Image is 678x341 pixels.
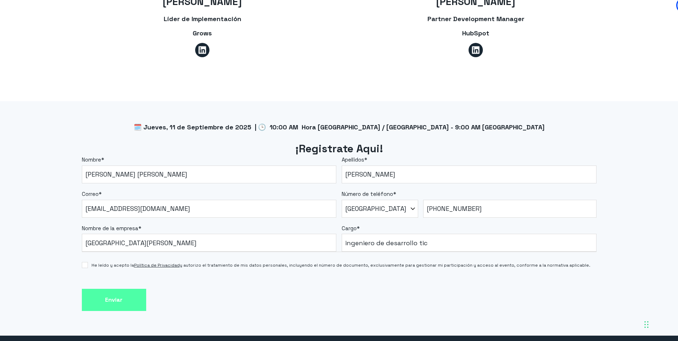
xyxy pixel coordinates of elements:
span: Apellidos [342,156,364,163]
span: Partner Development Manager [427,15,524,23]
a: Política de Privacidad [134,262,180,268]
span: Nombre [82,156,101,163]
h2: ¡Registrate Aqui! [82,142,597,156]
div: Widget de chat [549,249,678,341]
span: Líder de Implementación [164,15,241,23]
iframe: Chat Widget [549,249,678,341]
span: Nombre de la empresa [82,225,138,232]
span: HubSpot [462,29,489,37]
a: Síguenos en LinkedIn [469,43,483,57]
span: Grows [193,29,212,37]
input: Enviar [82,289,146,311]
a: Síguenos en LinkedIn [195,43,209,57]
input: He leído y acepto laPolítica de Privacidady autorizo el tratamiento de mis datos personales, incl... [82,262,88,268]
span: Cargo [342,225,357,232]
span: Número de teléfono [342,191,393,197]
span: 🗓️ Jueves, 11 de Septiembre de 2025 | 🕒 10:00 AM Hora [GEOGRAPHIC_DATA] / [GEOGRAPHIC_DATA] - 9:0... [134,123,545,131]
div: Arrastrar [644,314,649,335]
span: Correo [82,191,99,197]
span: He leído y acepto la y autorizo el tratamiento de mis datos personales, incluyendo el número de d... [91,262,590,268]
